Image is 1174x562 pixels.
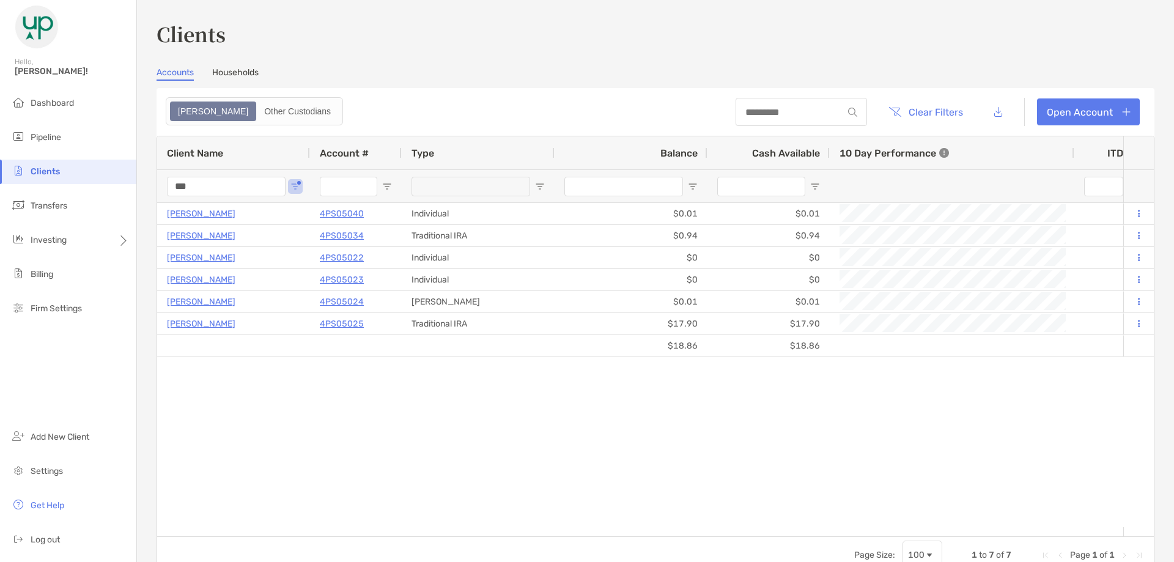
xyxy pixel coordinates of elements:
[171,103,255,120] div: Zoe
[11,163,26,178] img: clients icon
[11,300,26,315] img: firm-settings icon
[31,432,89,442] span: Add New Client
[555,225,707,246] div: $0.94
[320,206,364,221] a: 4PS05040
[707,203,830,224] div: $0.01
[1037,98,1140,125] a: Open Account
[535,182,545,191] button: Open Filter Menu
[1092,550,1098,560] span: 1
[157,67,194,81] a: Accounts
[707,313,830,335] div: $17.90
[707,291,830,312] div: $0.01
[848,108,857,117] img: input icon
[707,335,830,357] div: $18.86
[257,103,338,120] div: Other Custodians
[31,132,61,142] span: Pipeline
[11,497,26,512] img: get-help icon
[31,466,63,476] span: Settings
[979,550,987,560] span: to
[15,5,59,49] img: Zoe Logo
[707,225,830,246] div: $0.94
[31,201,67,211] span: Transfers
[31,303,82,314] span: Firm Settings
[854,550,895,560] div: Page Size:
[555,269,707,290] div: $0
[707,247,830,268] div: $0
[167,147,223,159] span: Client Name
[31,534,60,545] span: Log out
[555,247,707,268] div: $0
[1006,550,1011,560] span: 7
[555,313,707,335] div: $17.90
[1074,225,1148,246] div: 0%
[1074,291,1148,312] div: 0%
[402,313,555,335] div: Traditional IRA
[167,228,235,243] a: [PERSON_NAME]
[989,550,994,560] span: 7
[11,129,26,144] img: pipeline icon
[31,269,53,279] span: Billing
[1070,550,1090,560] span: Page
[688,182,698,191] button: Open Filter Menu
[1099,550,1107,560] span: of
[555,335,707,357] div: $18.86
[157,20,1154,48] h3: Clients
[167,177,286,196] input: Client Name Filter Input
[1074,203,1148,224] div: 0%
[1134,550,1144,560] div: Last Page
[320,177,377,196] input: Account # Filter Input
[402,225,555,246] div: Traditional IRA
[810,182,820,191] button: Open Filter Menu
[402,291,555,312] div: [PERSON_NAME]
[11,95,26,109] img: dashboard icon
[167,250,235,265] a: [PERSON_NAME]
[212,67,259,81] a: Households
[320,228,364,243] a: 4PS05034
[1074,269,1148,290] div: 0%
[320,147,369,159] span: Account #
[412,147,434,159] span: Type
[402,203,555,224] div: Individual
[290,182,300,191] button: Open Filter Menu
[1109,550,1115,560] span: 1
[11,429,26,443] img: add_new_client icon
[840,136,949,169] div: 10 Day Performance
[996,550,1004,560] span: of
[167,206,235,221] a: [PERSON_NAME]
[752,147,820,159] span: Cash Available
[11,531,26,546] img: logout icon
[707,269,830,290] div: $0
[11,266,26,281] img: billing icon
[555,291,707,312] div: $0.01
[1120,550,1129,560] div: Next Page
[11,232,26,246] img: investing icon
[660,147,698,159] span: Balance
[402,269,555,290] div: Individual
[320,294,364,309] a: 4PS05024
[167,316,235,331] a: [PERSON_NAME]
[908,550,925,560] div: 100
[555,203,707,224] div: $0.01
[11,463,26,478] img: settings icon
[31,500,64,511] span: Get Help
[1074,313,1148,335] div: 0%
[167,294,235,309] a: [PERSON_NAME]
[31,98,74,108] span: Dashboard
[972,550,977,560] span: 1
[382,182,392,191] button: Open Filter Menu
[31,235,67,245] span: Investing
[320,250,364,265] a: 4PS05022
[320,316,364,331] a: 4PS05025
[167,272,235,287] p: [PERSON_NAME]
[320,272,364,287] a: 4PS05023
[1041,550,1050,560] div: First Page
